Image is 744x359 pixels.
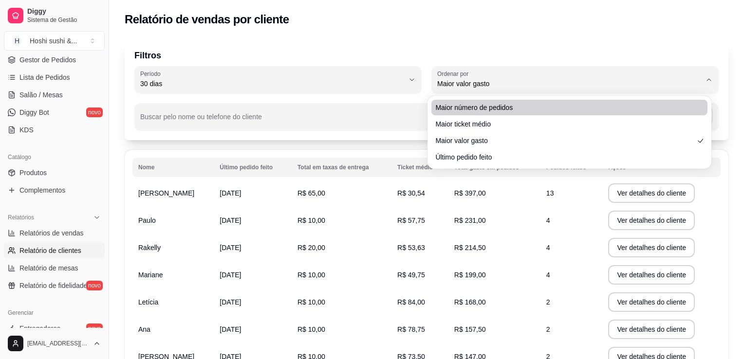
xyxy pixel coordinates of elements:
[391,158,448,177] th: Ticket médio
[220,325,241,333] span: [DATE]
[454,298,486,306] span: R$ 168,00
[298,189,325,197] span: R$ 65,00
[220,216,241,224] span: [DATE]
[214,158,292,177] th: Último pedido feito
[4,305,105,321] div: Gerenciar
[19,55,76,65] span: Gestor de Pedidos
[138,271,163,279] span: Mariane
[19,185,65,195] span: Complementos
[4,149,105,165] div: Catálogo
[19,246,81,255] span: Relatório de clientes
[435,103,693,112] span: Maior número de pedidos
[435,136,693,145] span: Maior valor gasto
[397,271,425,279] span: R$ 49,75
[454,189,486,197] span: R$ 397,00
[298,244,325,251] span: R$ 20,00
[19,90,63,100] span: Salão / Mesas
[4,31,105,51] button: Select a team
[220,244,241,251] span: [DATE]
[140,79,404,89] span: 30 dias
[454,244,486,251] span: R$ 214,50
[140,116,657,126] input: Buscar pelo nome ou telefone do cliente
[608,211,695,230] button: Ver detalhes do cliente
[608,238,695,257] button: Ver detalhes do cliente
[140,70,164,78] label: Período
[454,325,486,333] span: R$ 157,50
[292,158,391,177] th: Total em taxas de entrega
[608,265,695,285] button: Ver detalhes do cliente
[19,168,47,178] span: Produtos
[19,228,84,238] span: Relatórios de vendas
[546,325,550,333] span: 2
[435,152,693,162] span: Último pedido feito
[608,320,695,339] button: Ver detalhes do cliente
[546,244,550,251] span: 4
[454,216,486,224] span: R$ 231,00
[138,216,156,224] span: Paulo
[19,72,70,82] span: Lista de Pedidos
[27,16,101,24] span: Sistema de Gestão
[298,325,325,333] span: R$ 10,00
[220,298,241,306] span: [DATE]
[8,214,34,221] span: Relatórios
[608,292,695,312] button: Ver detalhes do cliente
[138,298,158,306] span: Letícia
[138,244,161,251] span: Rakelly
[437,70,472,78] label: Ordenar por
[19,263,78,273] span: Relatório de mesas
[608,183,695,203] button: Ver detalhes do cliente
[397,189,425,197] span: R$ 30,54
[397,325,425,333] span: R$ 78,75
[397,216,425,224] span: R$ 57,75
[30,36,77,46] div: Hoshi sushi & ...
[298,298,325,306] span: R$ 10,00
[27,7,101,16] span: Diggy
[12,36,22,46] span: H
[19,323,60,333] span: Entregadores
[19,281,87,290] span: Relatório de fidelidade
[546,216,550,224] span: 4
[138,325,150,333] span: Ana
[134,49,719,62] p: Filtros
[437,79,701,89] span: Maior valor gasto
[220,271,241,279] span: [DATE]
[125,12,289,27] h2: Relatório de vendas por cliente
[19,125,34,135] span: KDS
[138,189,194,197] span: [PERSON_NAME]
[454,271,486,279] span: R$ 199,00
[397,244,425,251] span: R$ 53,63
[546,298,550,306] span: 2
[132,158,214,177] th: Nome
[298,216,325,224] span: R$ 10,00
[397,298,425,306] span: R$ 84,00
[27,340,89,347] span: [EMAIL_ADDRESS][DOMAIN_NAME]
[298,271,325,279] span: R$ 10,00
[546,189,554,197] span: 13
[220,189,241,197] span: [DATE]
[19,108,49,117] span: Diggy Bot
[546,271,550,279] span: 4
[435,119,693,129] span: Maior ticket médio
